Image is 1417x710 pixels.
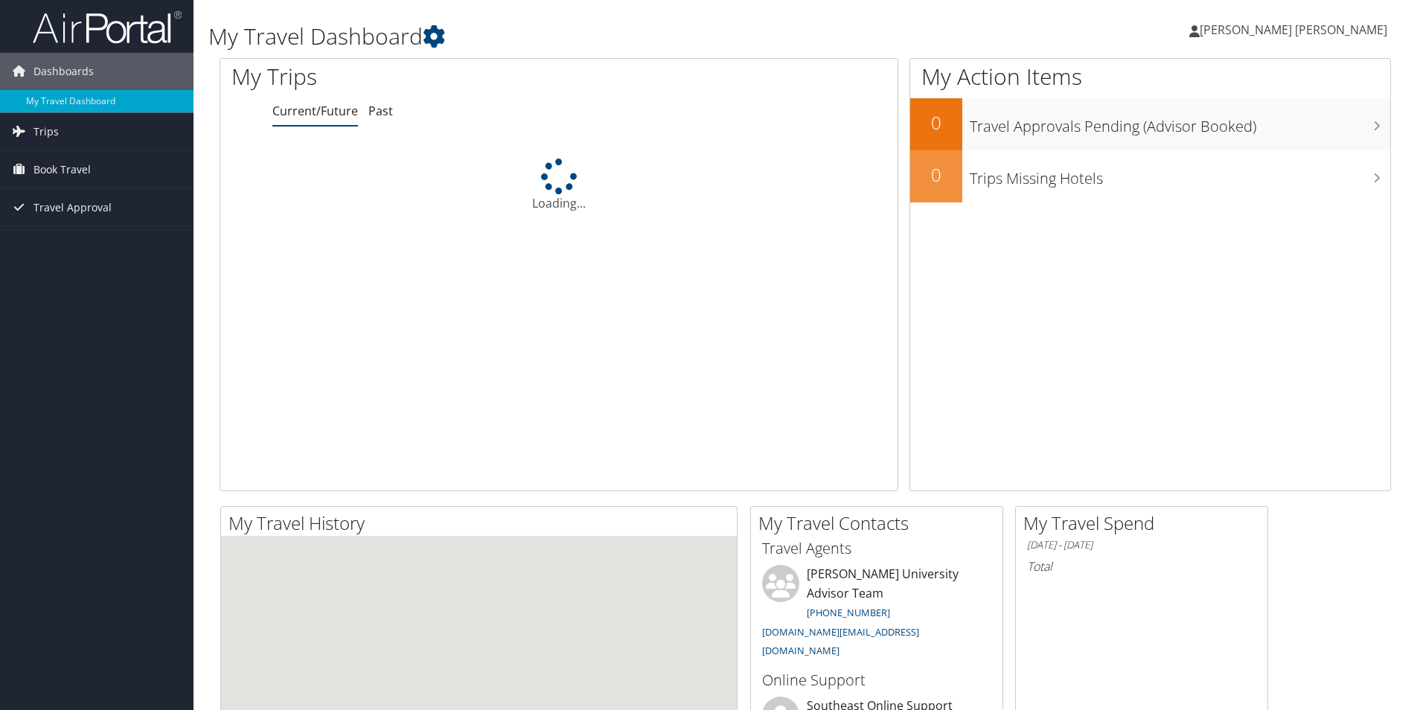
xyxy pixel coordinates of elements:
a: 0Trips Missing Hotels [910,150,1390,202]
a: [PHONE_NUMBER] [807,606,890,619]
a: [DOMAIN_NAME][EMAIL_ADDRESS][DOMAIN_NAME] [762,625,919,658]
h1: My Action Items [910,61,1390,92]
span: [PERSON_NAME] [PERSON_NAME] [1200,22,1387,38]
h3: Travel Approvals Pending (Advisor Booked) [970,109,1390,137]
img: airportal-logo.png [33,10,182,45]
li: [PERSON_NAME] University Advisor Team [755,565,999,664]
span: Book Travel [33,151,91,188]
h2: 0 [910,110,962,135]
h3: Travel Agents [762,538,991,559]
h3: Trips Missing Hotels [970,161,1390,189]
h3: Online Support [762,670,991,691]
a: Past [368,103,393,119]
span: Dashboards [33,53,94,90]
h2: My Travel Spend [1023,511,1267,536]
div: Loading... [220,159,898,212]
h6: Total [1027,558,1256,575]
span: Travel Approval [33,189,112,226]
a: [PERSON_NAME] [PERSON_NAME] [1189,7,1402,52]
a: 0Travel Approvals Pending (Advisor Booked) [910,98,1390,150]
a: Current/Future [272,103,358,119]
h2: My Travel History [228,511,737,536]
span: Trips [33,113,59,150]
h1: My Travel Dashboard [208,21,1004,52]
h2: 0 [910,162,962,188]
h2: My Travel Contacts [758,511,1002,536]
h6: [DATE] - [DATE] [1027,538,1256,552]
h1: My Trips [231,61,604,92]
